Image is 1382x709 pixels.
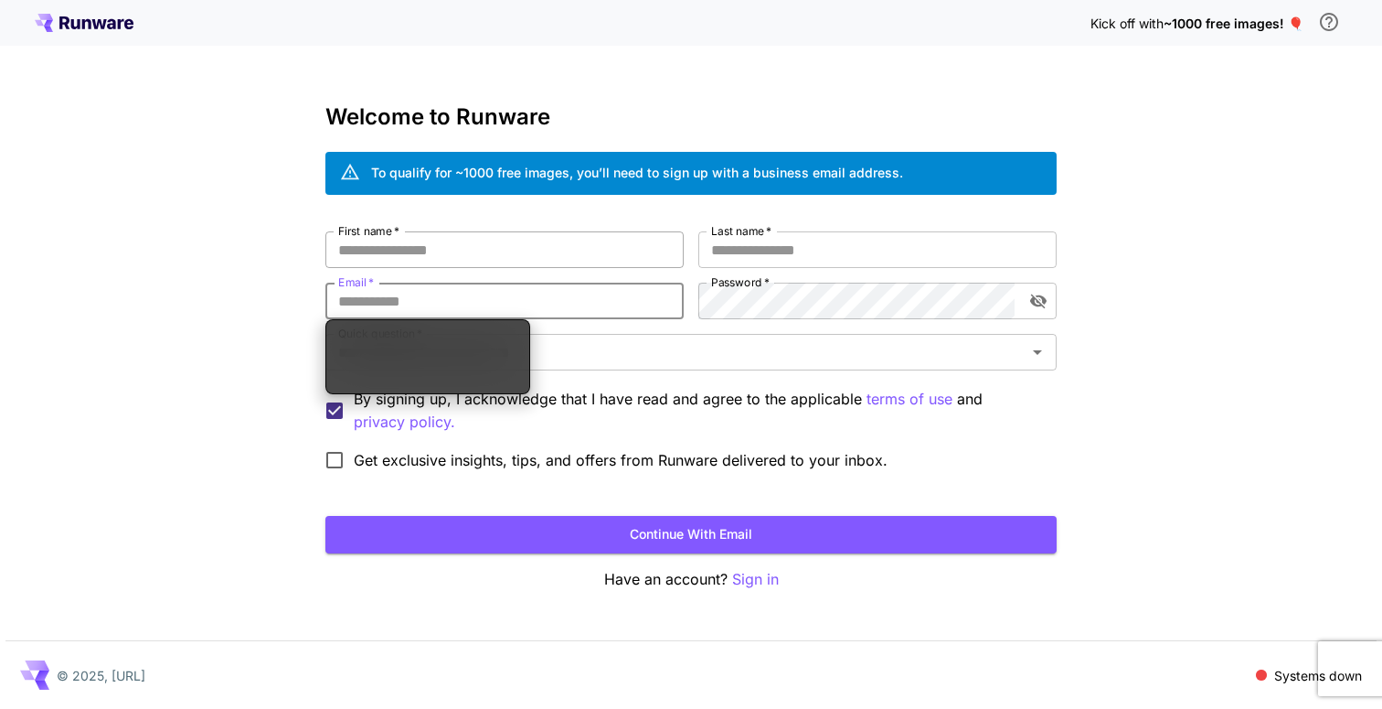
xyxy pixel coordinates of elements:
[732,568,779,591] button: Sign in
[325,516,1057,553] button: Continue with email
[325,568,1057,591] p: Have an account?
[1022,285,1055,317] button: toggle password visibility
[866,388,952,411] p: terms of use
[338,274,374,290] label: Email
[354,411,455,434] p: privacy policy.
[57,666,145,685] p: © 2025, [URL]
[866,388,952,411] button: By signing up, I acknowledge that I have read and agree to the applicable and privacy policy.
[1164,16,1303,31] span: ~1000 free images! 🎈
[1274,666,1362,685] p: Systems down
[1311,4,1347,40] button: In order to qualify for free credit, you need to sign up with a business email address and click ...
[354,449,888,471] span: Get exclusive insights, tips, and offers from Runware delivered to your inbox.
[1090,16,1164,31] span: Kick off with
[711,223,771,239] label: Last name
[711,274,770,290] label: Password
[325,104,1057,130] h3: Welcome to Runware
[354,388,1042,434] p: By signing up, I acknowledge that I have read and agree to the applicable and
[338,223,399,239] label: First name
[1025,339,1050,365] button: Open
[371,163,903,182] div: To qualify for ~1000 free images, you’ll need to sign up with a business email address.
[354,411,455,434] button: By signing up, I acknowledge that I have read and agree to the applicable terms of use and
